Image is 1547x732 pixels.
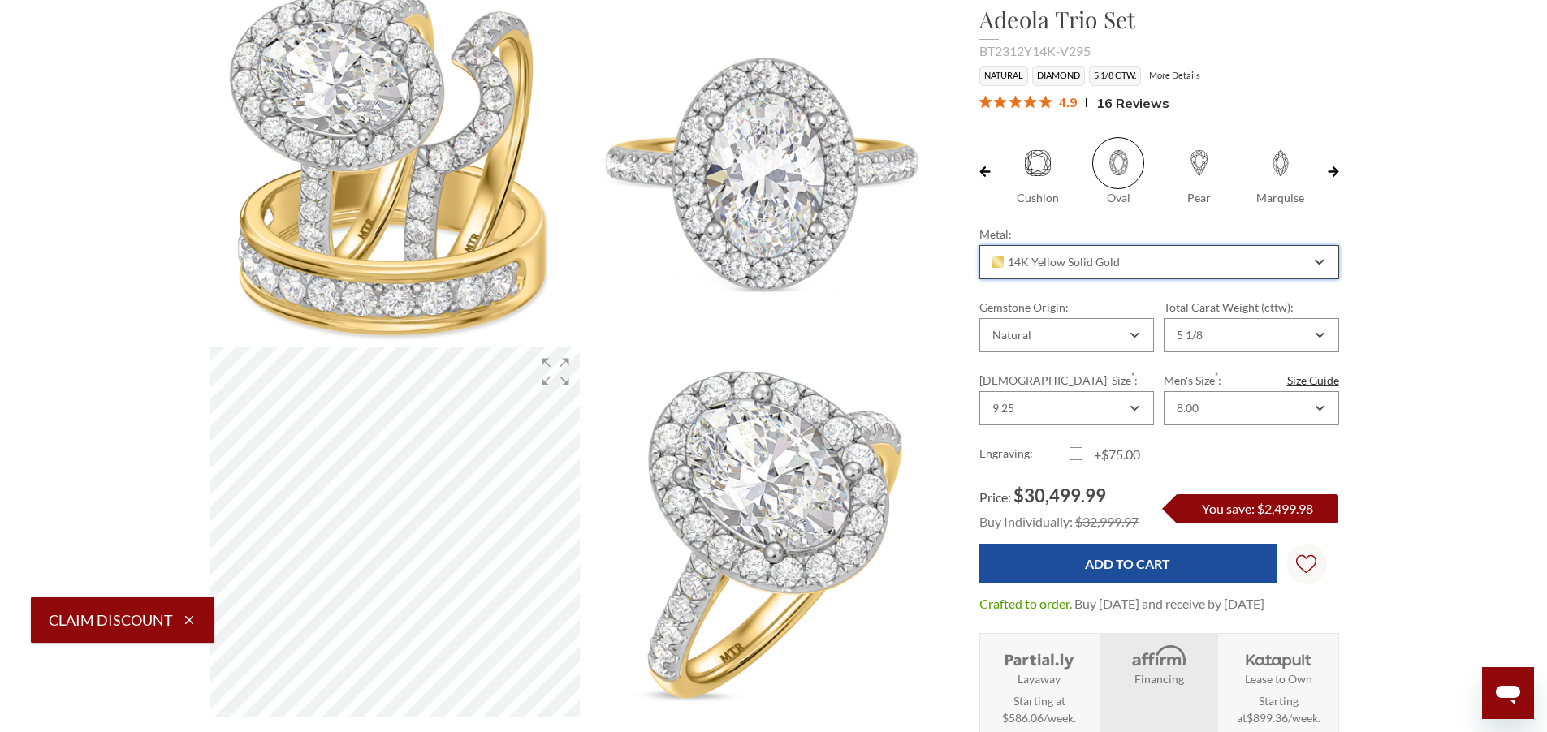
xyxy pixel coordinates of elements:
[992,256,1121,269] span: 14K Yellow Solid Gold
[1058,92,1078,112] span: 4.9
[1164,372,1338,389] label: Men's Size :
[992,329,1031,342] div: Natural
[531,347,580,396] div: Enter fullscreen
[1002,692,1076,726] span: Starting at $586.06/week.
[1241,644,1316,671] img: Katapult
[1070,445,1160,464] label: +$75.00
[979,318,1154,352] div: Combobox
[979,41,1339,61] div: BT2312Y14K-V295
[1296,503,1316,625] svg: Wish Lists
[979,391,1154,425] div: Combobox
[1164,391,1338,425] div: Combobox
[979,445,1070,464] label: Engraving:
[1075,514,1139,529] span: $32,999.97
[1247,711,1318,725] span: $899.36/week
[1074,594,1264,614] dd: Buy [DATE] and receive by [DATE]
[1286,544,1327,584] a: Wish Lists
[979,544,1277,583] input: Add to Cart
[1092,137,1144,189] span: Oval
[1107,191,1130,205] span: Oval
[992,402,1014,415] div: 9.25
[979,2,1339,37] h1: Adeola Trio Set
[979,91,1169,115] button: Rated 4.9 out of 5 stars from 16 reviews. Jump to reviews.
[1018,670,1061,687] strong: Layaway
[1225,692,1333,726] span: Starting at .
[31,597,214,643] button: Claim Discount
[1173,137,1225,189] span: Pear
[1096,91,1169,115] span: 16 Reviews
[979,594,1072,614] dt: Crafted to order.
[1256,191,1304,205] span: Marquise
[1089,66,1141,86] li: 5 1/8 CTW.
[979,299,1154,316] label: Gemstone Origin:
[979,226,1339,243] label: Metal:
[1482,667,1534,719] iframe: Button to launch messaging window
[1245,670,1312,687] strong: Lease to Own
[581,347,953,718] img: Photo of Adeola 5 1/8 ct tw. Oval Solitaire Trio Set 14K Yellow Gold [BT2312YE-V295]
[1255,137,1307,189] span: Marquise
[1134,670,1184,687] strong: Financing
[979,489,1011,505] span: Price:
[1177,329,1203,342] div: 5 1/8
[979,66,1028,86] li: Natural
[1164,318,1338,352] div: Combobox
[1012,137,1064,189] span: Cushion
[1013,484,1106,506] span: $30,499.99
[210,347,581,718] div: Item 1
[1187,191,1211,205] span: Pear
[1121,644,1196,671] img: Affirm
[1287,372,1339,389] a: Size Guide
[979,372,1154,389] label: [DEMOGRAPHIC_DATA]' Size :
[1032,66,1085,86] li: Diamond
[1017,191,1059,205] span: Cushion
[1177,402,1199,415] div: 8.00
[210,347,581,718] div: Product gallery
[1001,644,1077,671] img: Layaway
[979,514,1073,529] span: Buy Individually:
[1149,70,1200,80] a: More Details
[1202,501,1313,516] span: You save: $2,499.98
[1164,299,1338,316] label: Total Carat Weight (cttw):
[979,245,1339,279] div: Combobox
